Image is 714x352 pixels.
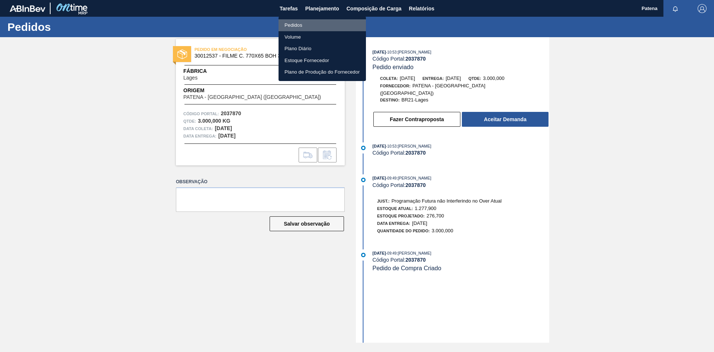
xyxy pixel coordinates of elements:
[279,55,366,67] a: Estoque Fornecedor
[279,43,366,55] a: Plano Diário
[279,66,366,78] a: Plano de Produção do Fornecedor
[279,19,366,31] a: Pedidos
[279,31,366,43] a: Volume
